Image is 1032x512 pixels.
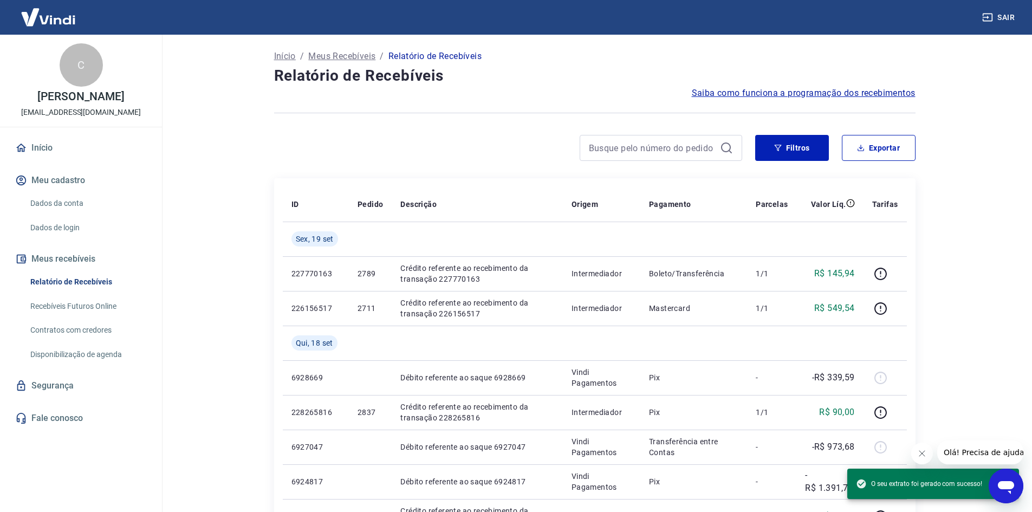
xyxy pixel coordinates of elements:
[26,319,149,341] a: Contratos com credores
[756,407,788,418] p: 1/1
[572,407,632,418] p: Intermediador
[812,440,855,453] p: -R$ 973,68
[400,442,554,452] p: Débito referente ao saque 6927047
[380,50,384,63] p: /
[756,476,788,487] p: -
[13,247,149,271] button: Meus recebíveis
[308,50,375,63] a: Meus Recebíveis
[13,168,149,192] button: Meu cadastro
[589,140,716,156] input: Busque pelo número do pedido
[400,199,437,210] p: Descrição
[26,217,149,239] a: Dados de login
[805,469,854,495] p: -R$ 1.391,77
[812,371,855,384] p: -R$ 339,59
[13,406,149,430] a: Fale conosco
[756,303,788,314] p: 1/1
[296,338,333,348] span: Qui, 18 set
[291,442,340,452] p: 6927047
[811,199,846,210] p: Valor Líq.
[572,367,632,388] p: Vindi Pagamentos
[358,303,383,314] p: 2711
[814,267,855,280] p: R$ 145,94
[755,135,829,161] button: Filtros
[13,136,149,160] a: Início
[980,8,1019,28] button: Sair
[649,199,691,210] p: Pagamento
[7,8,91,16] span: Olá! Precisa de ajuda?
[26,344,149,366] a: Disponibilização de agenda
[400,401,554,423] p: Crédito referente ao recebimento da transação 228265816
[400,476,554,487] p: Débito referente ao saque 6924817
[856,478,982,489] span: O seu extrato foi gerado com sucesso!
[358,407,383,418] p: 2837
[649,303,738,314] p: Mastercard
[274,50,296,63] a: Início
[291,476,340,487] p: 6924817
[13,374,149,398] a: Segurança
[756,442,788,452] p: -
[26,271,149,293] a: Relatório de Recebíveis
[358,268,383,279] p: 2789
[296,234,334,244] span: Sex, 19 set
[756,268,788,279] p: 1/1
[756,372,788,383] p: -
[37,91,124,102] p: [PERSON_NAME]
[911,443,933,464] iframe: Fechar mensagem
[26,192,149,215] a: Dados da conta
[842,135,916,161] button: Exportar
[872,199,898,210] p: Tarifas
[60,43,103,87] div: C
[21,107,141,118] p: [EMAIL_ADDRESS][DOMAIN_NAME]
[989,469,1023,503] iframe: Botão para abrir a janela de mensagens
[572,303,632,314] p: Intermediador
[649,476,738,487] p: Pix
[649,268,738,279] p: Boleto/Transferência
[358,199,383,210] p: Pedido
[400,263,554,284] p: Crédito referente ao recebimento da transação 227770163
[291,372,340,383] p: 6928669
[814,302,855,315] p: R$ 549,54
[291,407,340,418] p: 228265816
[274,65,916,87] h4: Relatório de Recebíveis
[572,471,632,492] p: Vindi Pagamentos
[388,50,482,63] p: Relatório de Recebíveis
[13,1,83,34] img: Vindi
[692,87,916,100] a: Saiba como funciona a programação dos recebimentos
[649,372,738,383] p: Pix
[756,199,788,210] p: Parcelas
[26,295,149,317] a: Recebíveis Futuros Online
[291,303,340,314] p: 226156517
[649,436,738,458] p: Transferência entre Contas
[572,268,632,279] p: Intermediador
[572,436,632,458] p: Vindi Pagamentos
[400,372,554,383] p: Débito referente ao saque 6928669
[572,199,598,210] p: Origem
[291,199,299,210] p: ID
[819,406,854,419] p: R$ 90,00
[300,50,304,63] p: /
[649,407,738,418] p: Pix
[400,297,554,319] p: Crédito referente ao recebimento da transação 226156517
[937,440,1023,464] iframe: Mensagem da empresa
[291,268,340,279] p: 227770163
